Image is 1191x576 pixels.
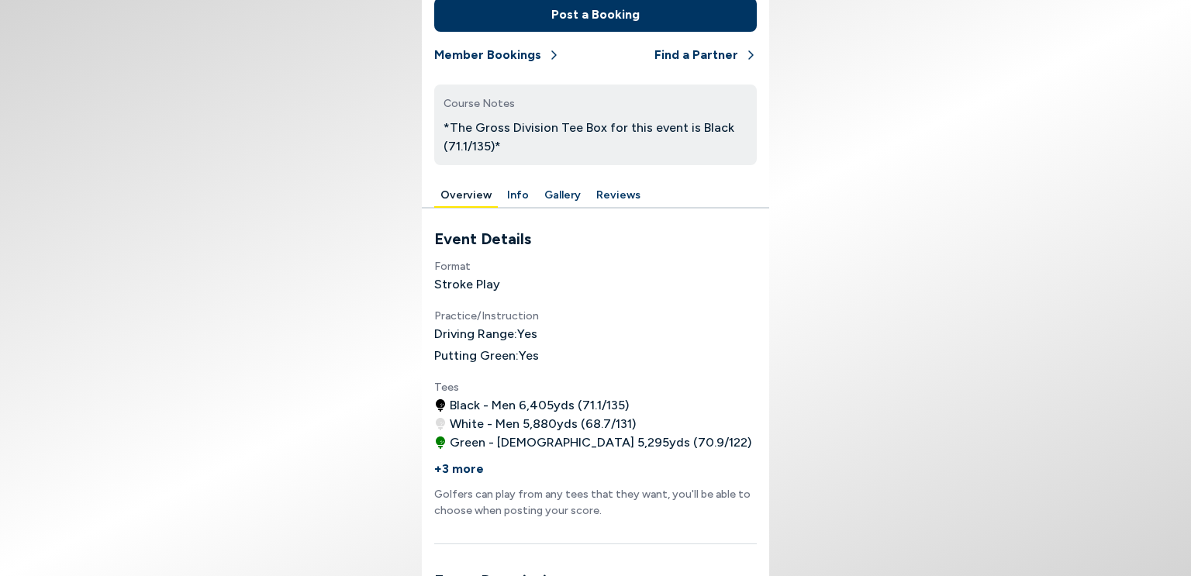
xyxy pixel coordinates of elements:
[444,119,747,156] p: *The Gross Division Tee Box for this event is Black (71.1/135)*
[434,38,560,72] button: Member Bookings
[538,184,587,208] button: Gallery
[422,184,769,208] div: Manage your account
[450,433,751,452] span: Green - [DEMOGRAPHIC_DATA] 5,295 yds ( 70.9 / 122 )
[501,184,535,208] button: Info
[434,227,757,250] h3: Event Details
[590,184,647,208] button: Reviews
[450,396,629,415] span: Black - Men 6,405 yds ( 71.1 / 135 )
[434,486,757,519] p: Golfers can play from any tees that they want, you'll be able to choose when posting your score.
[434,347,757,365] h4: Putting Green: Yes
[434,184,498,208] button: Overview
[434,325,757,343] h4: Driving Range: Yes
[434,309,539,322] span: Practice/Instruction
[434,275,757,294] h4: Stroke Play
[434,452,484,486] button: +3 more
[450,415,636,433] span: White - Men 5,880 yds ( 68.7 / 131 )
[654,38,757,72] button: Find a Partner
[434,381,459,394] span: Tees
[444,97,515,110] span: Course Notes
[434,260,471,273] span: Format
